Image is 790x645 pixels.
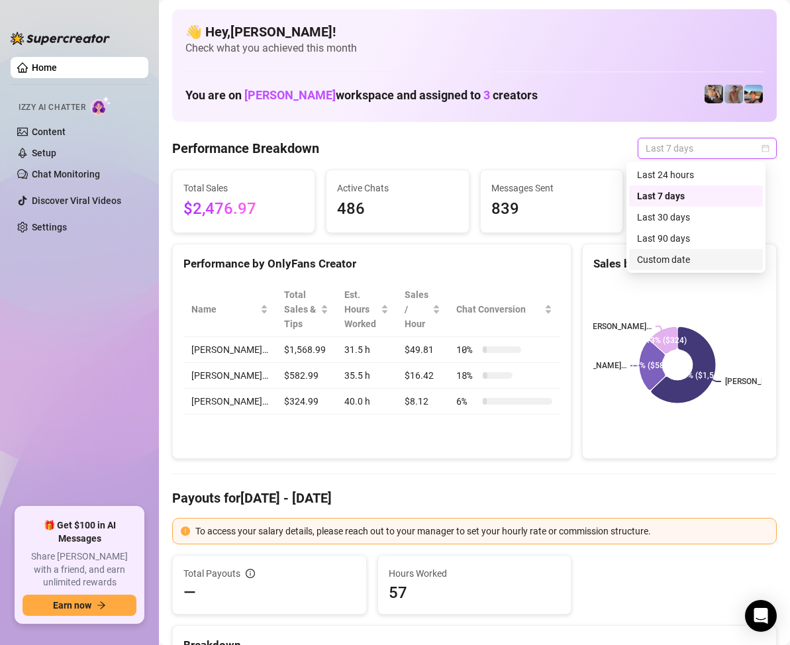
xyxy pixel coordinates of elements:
span: Name [191,302,258,317]
img: Zach [744,85,763,103]
h4: 👋 Hey, [PERSON_NAME] ! [185,23,764,41]
div: Last 24 hours [637,168,755,182]
td: 31.5 h [336,337,397,363]
div: Last 7 days [637,189,755,203]
span: Total Sales [183,181,304,195]
span: 839 [491,197,612,222]
span: 🎁 Get $100 in AI Messages [23,519,136,545]
span: Earn now [53,600,91,611]
td: $8.12 [397,389,448,415]
span: Izzy AI Chatter [19,101,85,114]
a: Discover Viral Videos [32,195,121,206]
img: Joey [724,85,743,103]
span: [PERSON_NAME] [244,88,336,102]
span: 57 [389,582,561,603]
button: Earn nowarrow-right [23,595,136,616]
span: Total Payouts [183,566,240,581]
img: George [705,85,723,103]
span: $2,476.97 [183,197,304,222]
h1: You are on workspace and assigned to creators [185,88,538,103]
h4: Payouts for [DATE] - [DATE] [172,489,777,507]
a: Settings [32,222,67,232]
td: [PERSON_NAME]… [183,389,276,415]
div: Last 30 days [637,210,755,224]
span: 3 [483,88,490,102]
h4: Performance Breakdown [172,139,319,158]
div: Est. Hours Worked [344,287,379,331]
div: Sales by OnlyFans Creator [593,255,765,273]
td: $1,568.99 [276,337,336,363]
span: exclamation-circle [181,526,190,536]
span: Active Chats [337,181,458,195]
span: Hours Worked [389,566,561,581]
img: logo-BBDzfeDw.svg [11,32,110,45]
div: Last 90 days [629,228,763,249]
text: [PERSON_NAME]… [560,361,626,370]
a: Content [32,126,66,137]
td: $49.81 [397,337,448,363]
span: Total Sales & Tips [284,287,318,331]
th: Sales / Hour [397,282,448,337]
td: $324.99 [276,389,336,415]
div: Custom date [637,252,755,267]
td: 35.5 h [336,363,397,389]
span: Share [PERSON_NAME] with a friend, and earn unlimited rewards [23,550,136,589]
td: [PERSON_NAME]… [183,337,276,363]
span: Check what you achieved this month [185,41,764,56]
span: 18 % [456,368,477,383]
div: Last 90 days [637,231,755,246]
div: Last 24 hours [629,164,763,185]
th: Name [183,282,276,337]
span: Chat Conversion [456,302,542,317]
span: 486 [337,197,458,222]
div: Last 7 days [629,185,763,207]
div: To access your salary details, please reach out to your manager to set your hourly rate or commis... [195,524,768,538]
th: Chat Conversion [448,282,560,337]
span: info-circle [246,569,255,578]
td: [PERSON_NAME]… [183,363,276,389]
th: Total Sales & Tips [276,282,336,337]
a: Setup [32,148,56,158]
span: 6 % [456,394,477,409]
span: Last 7 days [646,138,769,158]
span: arrow-right [97,601,106,610]
img: AI Chatter [91,96,111,115]
span: 10 % [456,342,477,357]
span: Messages Sent [491,181,612,195]
span: — [183,582,196,603]
div: Open Intercom Messenger [745,600,777,632]
span: Sales / Hour [405,287,430,331]
div: Last 30 days [629,207,763,228]
td: $16.42 [397,363,448,389]
span: calendar [762,144,769,152]
div: Custom date [629,249,763,270]
a: Chat Monitoring [32,169,100,179]
a: Home [32,62,57,73]
td: 40.0 h [336,389,397,415]
div: Performance by OnlyFans Creator [183,255,560,273]
text: [PERSON_NAME]… [585,322,652,331]
td: $582.99 [276,363,336,389]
